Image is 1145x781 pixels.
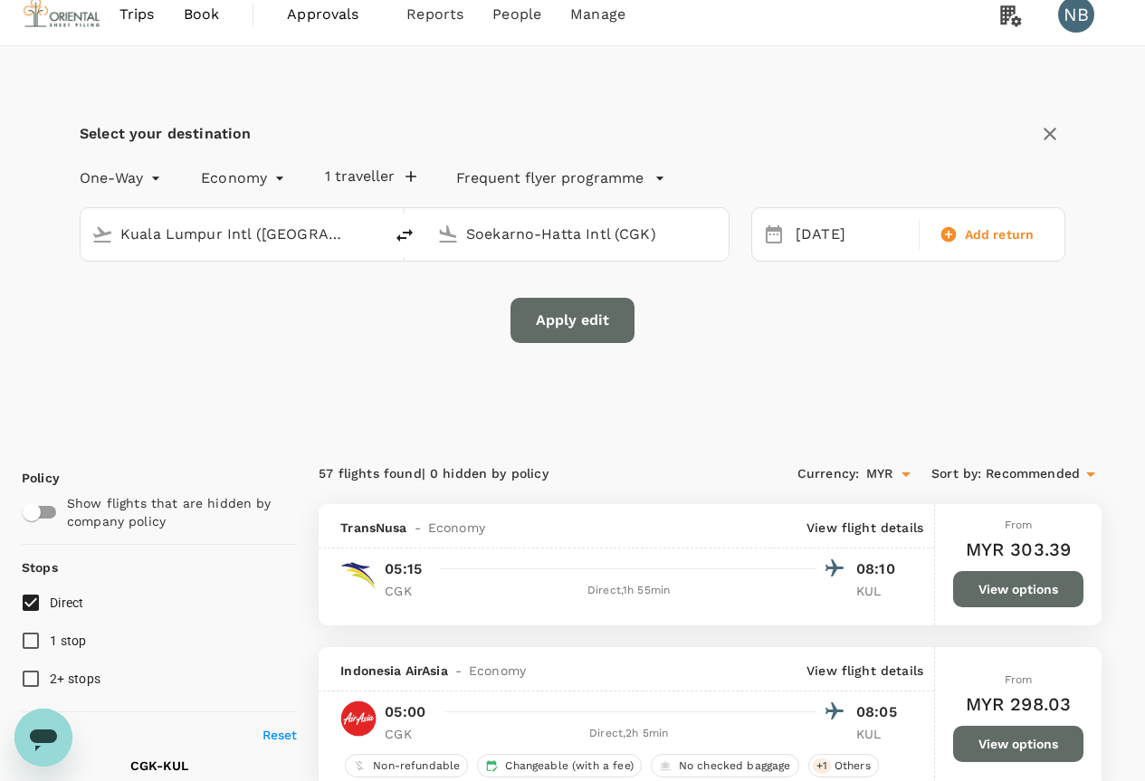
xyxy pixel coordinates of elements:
[931,464,981,484] span: Sort by :
[130,757,188,775] p: CGK - KUL
[184,4,220,25] span: Book
[385,725,430,743] p: CGK
[428,519,485,537] span: Economy
[806,662,923,680] p: View flight details
[1005,673,1033,686] span: From
[441,725,816,743] div: Direct , 2h 5min
[22,560,58,575] strong: Stops
[953,571,1083,607] button: View options
[672,758,798,774] span: No checked baggage
[651,754,799,777] div: No checked baggage
[808,754,879,777] div: +1Others
[856,725,902,743] p: KUL
[965,225,1035,243] span: Add return
[570,4,625,25] span: Manage
[340,519,406,537] span: TransNusa
[340,662,448,680] span: Indonesia AirAsia
[406,4,463,25] span: Reports
[201,164,289,193] div: Economy
[80,121,251,147] div: Select your destination
[366,758,467,774] span: Non-refundable
[119,4,155,25] span: Trips
[806,519,923,537] p: View flight details
[716,232,720,235] button: Open
[345,754,468,777] div: Non-refundable
[80,164,165,193] div: One-Way
[14,709,72,767] iframe: Button to launch messaging window
[50,671,100,686] span: 2+ stops
[788,217,915,252] div: [DATE]
[953,726,1083,762] button: View options
[50,595,84,610] span: Direct
[319,464,710,484] div: 57 flights found | 0 hidden by policy
[466,220,691,248] input: Going to
[370,232,374,235] button: Open
[325,167,416,186] button: 1 traveller
[1005,519,1033,531] span: From
[986,464,1080,484] span: Recommended
[67,494,285,530] p: Show flights that are hidden by company policy
[966,690,1072,719] h6: MYR 298.03
[856,582,902,600] p: KUL
[441,582,816,600] div: Direct , 1h 55min
[498,758,640,774] span: Changeable (with a fee)
[492,4,541,25] span: People
[469,662,526,680] span: Economy
[813,758,831,774] span: + 1
[456,167,644,189] p: Frequent flyer programme
[383,214,426,257] button: delete
[262,726,298,744] p: Reset
[797,464,859,484] span: Currency :
[340,557,377,594] img: 8B
[385,582,430,600] p: CGK
[385,701,425,723] p: 05:00
[893,462,919,487] button: Open
[510,298,635,343] button: Apply edit
[340,700,377,737] img: QZ
[385,558,422,580] p: 05:15
[477,754,641,777] div: Changeable (with a fee)
[827,758,878,774] span: Others
[966,535,1072,564] h6: MYR 303.39
[120,220,345,248] input: Depart from
[856,701,902,723] p: 08:05
[856,558,902,580] p: 08:10
[287,4,377,25] span: Approvals
[407,519,428,537] span: -
[22,469,38,487] p: Policy
[448,662,469,680] span: -
[456,167,665,189] button: Frequent flyer programme
[50,633,87,648] span: 1 stop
